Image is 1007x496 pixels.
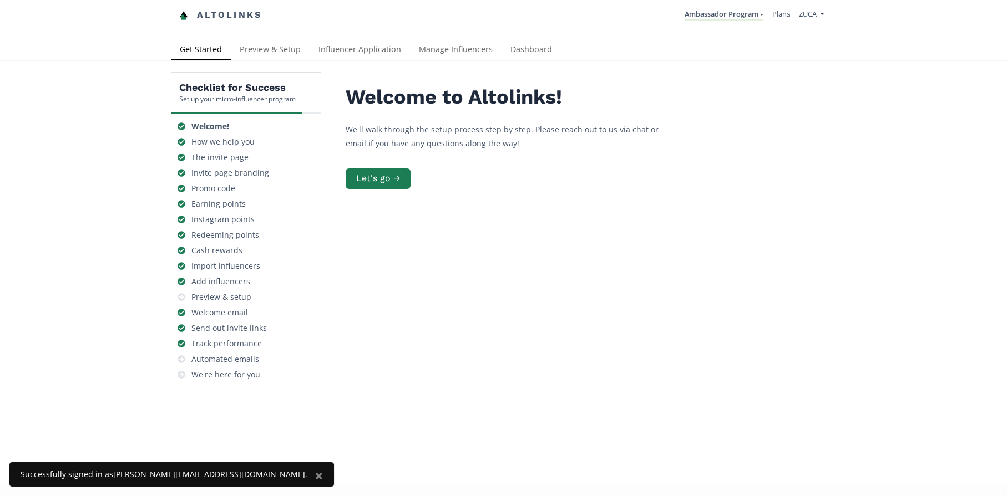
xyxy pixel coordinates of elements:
div: Track performance [191,338,262,349]
div: We're here for you [191,369,260,380]
a: Manage Influencers [410,39,502,62]
div: Add influencers [191,276,250,287]
a: Influencer Application [310,39,410,62]
div: Set up your micro-influencer program [179,94,296,104]
a: Altolinks [179,6,262,24]
div: Send out invite links [191,323,267,334]
div: Welcome! [191,121,229,132]
div: Earning points [191,198,246,209]
div: Successfully signed in as [PERSON_NAME][EMAIL_ADDRESS][DOMAIN_NAME] . [21,469,307,480]
a: Plans [772,9,790,19]
span: × [315,466,323,484]
button: Close [304,462,334,489]
a: Get Started [171,39,231,62]
img: favicon-32x32.png [179,11,188,20]
a: Dashboard [502,39,561,62]
div: Redeeming points [191,229,259,241]
div: Automated emails [191,354,259,365]
a: Preview & Setup [231,39,310,62]
div: How we help you [191,136,255,147]
div: Promo code [191,183,235,194]
div: Invite page branding [191,167,269,178]
a: Ambassador Program [685,9,763,21]
div: Import influencers [191,260,260,272]
div: Cash rewards [191,245,242,256]
div: Preview & setup [191,292,251,303]
button: Let's go → [346,168,411,189]
div: The invite page [191,152,249,163]
div: Welcome email [191,307,248,318]
a: ZUCA [799,9,823,22]
span: ZUCA [799,9,817,19]
h5: Checklist for Success [179,81,296,94]
p: We'll walk through the setup process step by step. Please reach out to us via chat or email if yo... [346,122,679,150]
div: Instagram points [191,214,255,225]
h2: Welcome to Altolinks! [346,86,679,109]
